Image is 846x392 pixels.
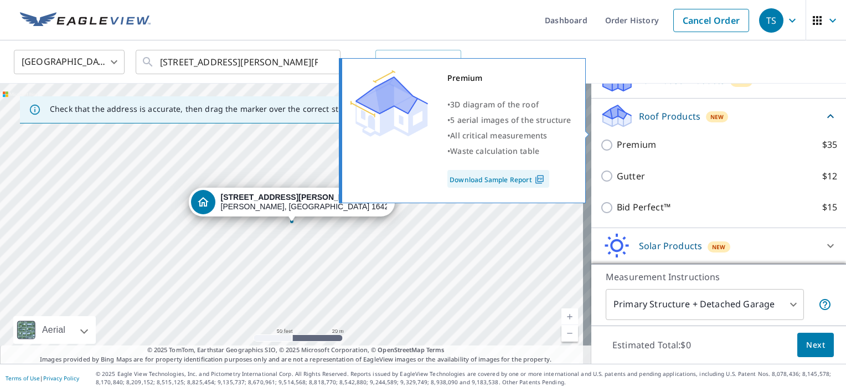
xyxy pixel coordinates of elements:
[350,70,428,137] img: Premium
[450,115,571,125] span: 5 aerial images of the structure
[447,112,571,128] div: •
[50,104,369,114] p: Check that the address is accurate, then drag the marker over the correct structure.
[447,70,571,86] div: Premium
[147,345,445,355] span: © 2025 TomTom, Earthstar Geographics SIO, © 2025 Microsoft Corporation, ©
[822,169,837,183] p: $12
[822,138,837,152] p: $35
[673,9,749,32] a: Cancel Order
[6,375,79,381] p: |
[450,146,539,156] span: Waste calculation table
[43,374,79,382] a: Privacy Policy
[561,308,578,325] a: Current Level 19, Zoom In
[561,325,578,342] a: Current Level 19, Zoom Out
[447,143,571,159] div: •
[39,316,69,344] div: Aerial
[822,200,837,214] p: $15
[600,233,837,259] div: Solar ProductsNew
[806,338,825,352] span: Next
[617,169,645,183] p: Gutter
[450,99,539,110] span: 3D diagram of the roof
[710,112,724,121] span: New
[447,128,571,143] div: •
[426,345,445,354] a: Terms
[20,12,151,29] img: EV Logo
[639,110,700,123] p: Roof Products
[189,188,395,222] div: Dropped pin, building 1, Residential property, 9590 Silverthorn Rd Mc Kean, PA 16426
[378,345,424,354] a: OpenStreetMap
[617,200,670,214] p: Bid Perfect™
[532,174,547,184] img: Pdf Icon
[221,193,364,202] strong: [STREET_ADDRESS][PERSON_NAME]
[221,193,387,212] div: [PERSON_NAME], [GEOGRAPHIC_DATA] 16426
[352,50,461,74] div: OR
[14,47,125,78] div: [GEOGRAPHIC_DATA]
[375,50,461,74] a: Upload Blueprint
[96,370,840,386] p: © 2025 Eagle View Technologies, Inc. and Pictometry International Corp. All Rights Reserved. Repo...
[797,333,834,358] button: Next
[447,97,571,112] div: •
[13,316,96,344] div: Aerial
[759,8,783,33] div: TS
[447,170,549,188] a: Download Sample Report
[160,47,318,78] input: Search by address or latitude-longitude
[639,239,702,252] p: Solar Products
[603,333,700,357] p: Estimated Total: $0
[606,270,832,283] p: Measurement Instructions
[450,130,547,141] span: All critical measurements
[606,289,804,320] div: Primary Structure + Detached Garage
[617,138,656,152] p: Premium
[712,243,726,251] span: New
[818,298,832,311] span: Your report will include the primary structure and a detached garage if one exists.
[6,374,40,382] a: Terms of Use
[600,103,837,129] div: Roof ProductsNew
